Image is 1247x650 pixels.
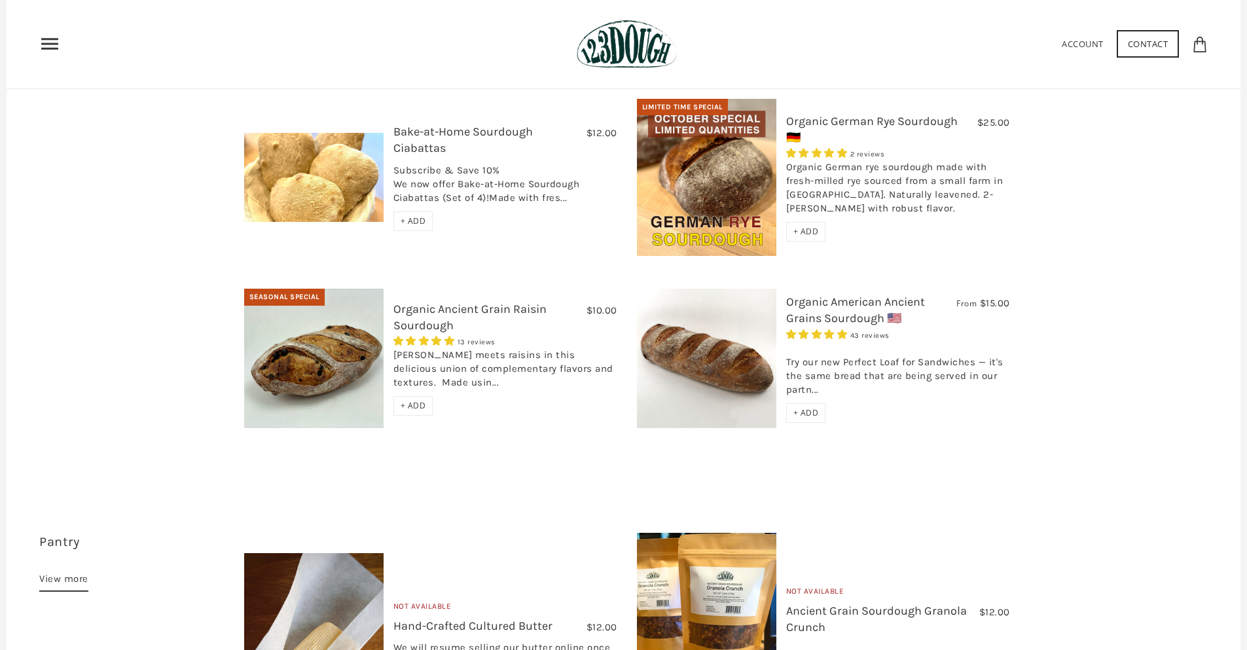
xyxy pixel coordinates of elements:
h3: 30 items [39,533,234,571]
span: $10.00 [587,304,617,316]
span: + ADD [401,400,426,411]
span: $12.00 [587,127,617,139]
span: 5.00 stars [786,147,850,159]
div: Organic German rye sourdough made with fresh-milled rye sourced from a small farm in [GEOGRAPHIC_... [786,160,1010,222]
img: Organic American Ancient Grains Sourdough 🇺🇸 [637,289,776,428]
img: 123Dough Bakery [577,20,677,69]
span: $15.00 [980,297,1010,309]
div: + ADD [786,222,826,242]
a: Organic German Rye Sourdough 🇩🇪 [786,114,958,145]
a: Hand-Crafted Cultured Butter [393,619,552,633]
img: Bake-at-Home Sourdough Ciabattas [244,133,384,222]
span: + ADD [401,215,426,226]
div: + ADD [393,211,433,231]
span: + ADD [793,226,819,237]
a: Organic Ancient Grain Raisin Sourdough [393,302,547,333]
span: $25.00 [977,117,1010,128]
span: 2 reviews [850,150,885,158]
div: Subscribe & Save 10% We now offer Bake-at-Home Sourdough Ciabattas (Set of 4)!Made with fres... [393,164,617,211]
span: 4.93 stars [786,329,850,340]
div: Not Available [393,600,617,618]
span: 4.92 stars [393,335,458,347]
a: Contact [1117,30,1180,58]
a: Account [1062,38,1104,50]
div: Not Available [786,585,1010,603]
a: Bake-at-Home Sourdough Ciabattas [393,124,533,155]
div: Try our new Perfect Loaf for Sandwiches — it's the same bread that are being served in our partn... [786,342,1010,403]
span: 43 reviews [850,331,890,340]
a: Ancient Grain Sourdough Granola Crunch [786,604,967,634]
nav: Primary [39,33,60,54]
div: + ADD [786,403,826,423]
img: Organic Ancient Grain Raisin Sourdough [244,289,384,428]
div: Limited Time Special [637,99,728,116]
span: $12.00 [979,606,1010,618]
img: Organic German Rye Sourdough 🇩🇪 [637,99,776,256]
span: From [956,298,977,309]
a: Organic American Ancient Grains Sourdough 🇺🇸 [786,295,925,325]
a: Pantry [39,534,79,549]
div: + ADD [393,396,433,416]
a: View more [39,571,88,592]
span: 13 reviews [458,338,496,346]
span: $12.00 [587,621,617,633]
div: [PERSON_NAME] meets raisins in this delicious union of complementary flavors and textures. Made u... [393,348,617,396]
div: Seasonal Special [244,289,325,306]
span: + ADD [793,407,819,418]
